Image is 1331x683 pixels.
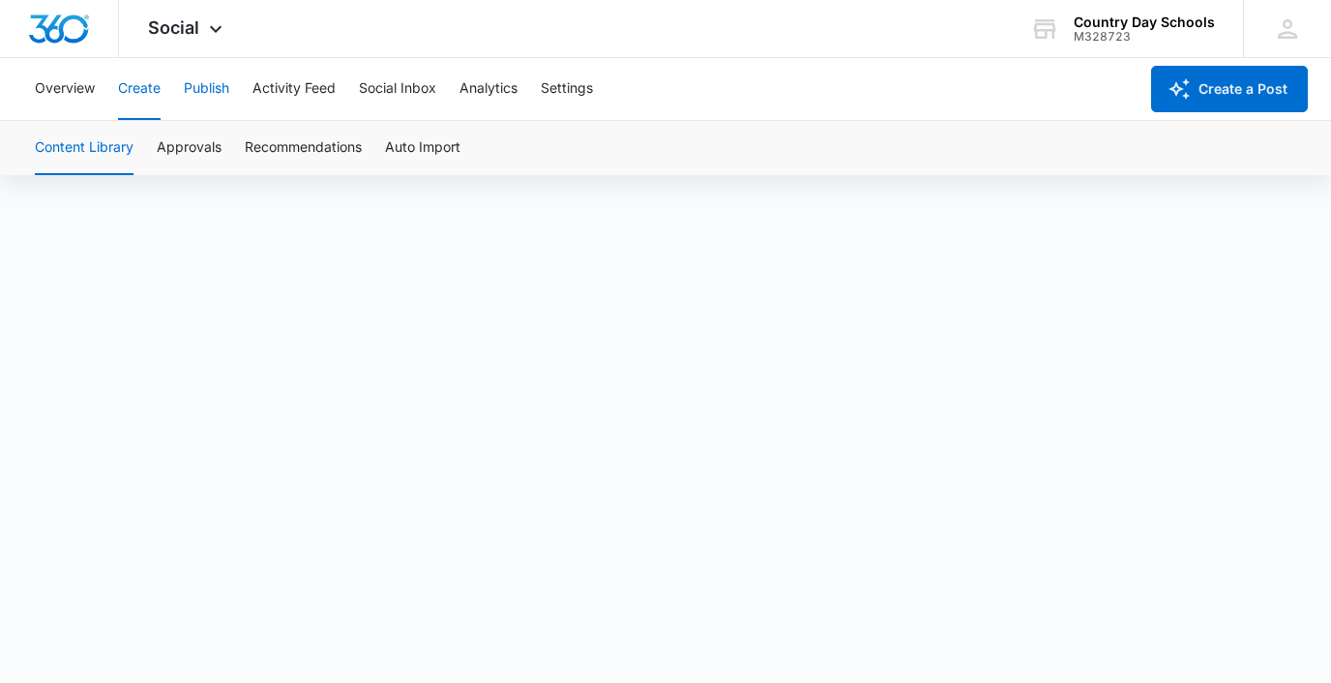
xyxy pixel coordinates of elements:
button: Create a Post [1151,66,1308,112]
button: Analytics [459,58,518,120]
button: Approvals [157,121,222,175]
button: Publish [184,58,229,120]
div: account name [1074,15,1215,30]
button: Recommendations [245,121,362,175]
button: Content Library [35,121,133,175]
div: account id [1074,30,1215,44]
button: Overview [35,58,95,120]
button: Auto Import [385,121,460,175]
span: Social [148,17,199,38]
button: Settings [541,58,593,120]
button: Activity Feed [252,58,336,120]
button: Create [118,58,161,120]
button: Social Inbox [359,58,436,120]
